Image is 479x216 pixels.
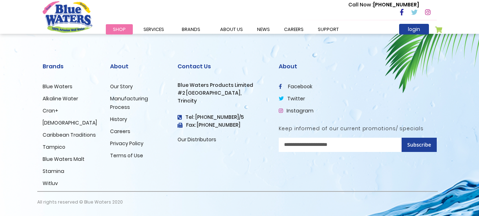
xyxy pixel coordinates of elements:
[407,141,431,148] span: Subscribe
[43,95,78,102] a: Alkaline Water
[110,83,133,90] a: Our Story
[110,140,143,147] a: Privacy Policy
[279,83,312,90] a: facebook
[279,126,437,132] h5: Keep informed of our current promotions/ specials
[43,180,58,187] a: Witluv
[182,26,200,33] span: Brands
[37,192,123,212] p: All rights reserved © Blue Waters 2020
[250,24,277,35] a: News
[43,168,64,175] a: Stamina
[399,24,429,35] a: login
[178,90,268,96] h3: #2 [GEOGRAPHIC_DATA],
[143,26,164,33] span: Services
[348,1,373,8] span: Call Now :
[279,63,437,70] h2: About
[178,63,268,70] h2: Contact Us
[279,107,314,114] a: Instagram
[43,1,92,32] a: store logo
[43,83,72,90] a: Blue Waters
[43,131,96,138] a: Caribbean Traditions
[277,24,311,35] a: careers
[43,63,99,70] h2: Brands
[178,98,268,104] h3: Trincity
[402,138,437,152] button: Subscribe
[213,24,250,35] a: about us
[43,143,65,151] a: Tampico
[110,63,167,70] h2: About
[43,119,97,126] a: [DEMOGRAPHIC_DATA]
[43,156,85,163] a: Blue Waters Malt
[178,122,268,128] h3: Fax: [PHONE_NUMBER]
[110,152,143,159] a: Terms of Use
[110,95,148,111] a: Manufacturing Process
[110,128,130,135] a: Careers
[178,82,268,88] h3: Blue Waters Products Limited
[348,1,419,9] p: [PHONE_NUMBER]
[178,136,216,143] a: Our Distributors
[113,26,126,33] span: Shop
[43,107,58,114] a: Cran+
[110,116,127,123] a: History
[279,95,305,102] a: twitter
[311,24,346,35] a: support
[178,114,268,120] h4: Tel: [PHONE_NUMBER]/5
